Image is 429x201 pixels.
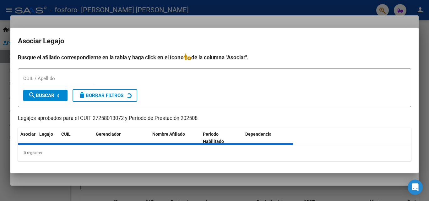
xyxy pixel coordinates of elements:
button: Buscar [23,90,68,101]
mat-icon: search [28,91,36,99]
span: Dependencia [245,132,272,137]
div: Open Intercom Messenger [408,180,423,195]
button: Borrar Filtros [73,89,137,102]
datatable-header-cell: Dependencia [243,128,293,148]
span: Asociar [20,132,35,137]
span: Periodo Habilitado [203,132,224,144]
span: Gerenciador [96,132,121,137]
span: Borrar Filtros [78,93,123,98]
datatable-header-cell: Legajo [37,128,59,148]
span: Buscar [28,93,54,98]
datatable-header-cell: Asociar [18,128,37,148]
span: Nombre Afiliado [152,132,185,137]
h4: Busque el afiliado correspondiente en la tabla y haga click en el ícono de la columna "Asociar". [18,53,411,62]
datatable-header-cell: CUIL [59,128,93,148]
datatable-header-cell: Nombre Afiliado [150,128,200,148]
h2: Asociar Legajo [18,35,411,47]
span: Legajo [39,132,53,137]
datatable-header-cell: Periodo Habilitado [200,128,243,148]
p: Legajos aprobados para el CUIT 27258013072 y Período de Prestación 202508 [18,115,411,122]
mat-icon: delete [78,91,86,99]
datatable-header-cell: Gerenciador [93,128,150,148]
div: 0 registros [18,145,411,161]
span: CUIL [61,132,71,137]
